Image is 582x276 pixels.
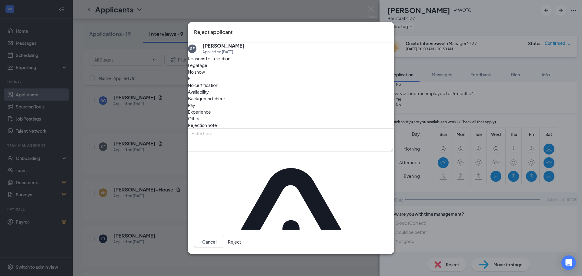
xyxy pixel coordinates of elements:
span: Pay [188,102,195,108]
span: Legal age [188,62,207,68]
span: Experience [188,108,211,115]
div: Open Intercom Messenger [561,255,576,270]
span: No certification [188,82,218,88]
div: SF [190,46,195,51]
button: Reject [228,236,241,248]
span: Fit [188,75,193,82]
span: Other [188,115,200,122]
div: Applied on [DATE] [202,49,245,55]
span: Availability [188,88,209,95]
span: Reasons for rejection [188,56,230,61]
button: Cancel [194,236,224,248]
span: No show [188,68,205,75]
span: Background check [188,95,226,102]
h3: Reject applicant [194,28,232,36]
h5: [PERSON_NAME] [202,42,245,49]
span: Rejection note [188,122,217,128]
